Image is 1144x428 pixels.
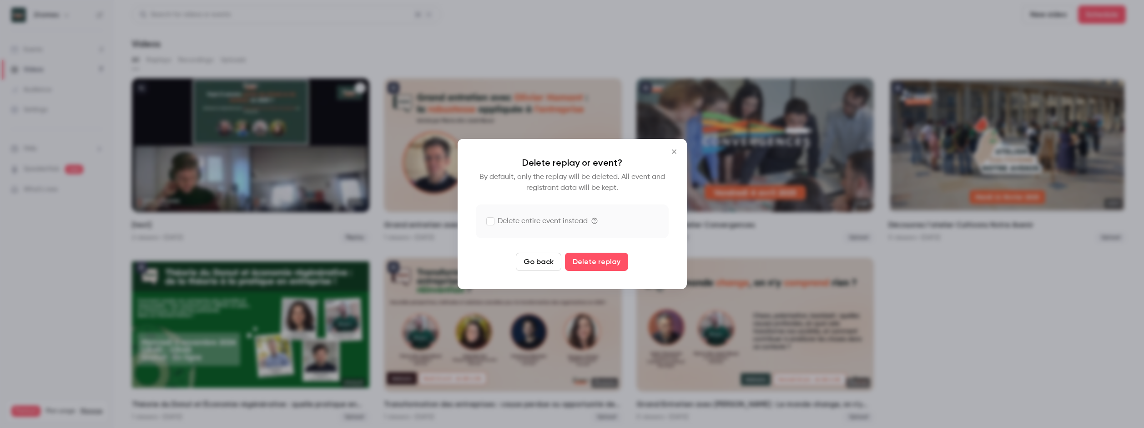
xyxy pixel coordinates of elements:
[565,253,628,271] button: Delete replay
[487,216,588,227] label: Delete entire event instead
[476,172,669,194] p: By default, only the replay will be deleted. All event and registrant data will be kept.
[516,253,561,271] button: Go back
[665,143,683,161] button: Close
[476,157,669,168] p: Delete replay or event?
